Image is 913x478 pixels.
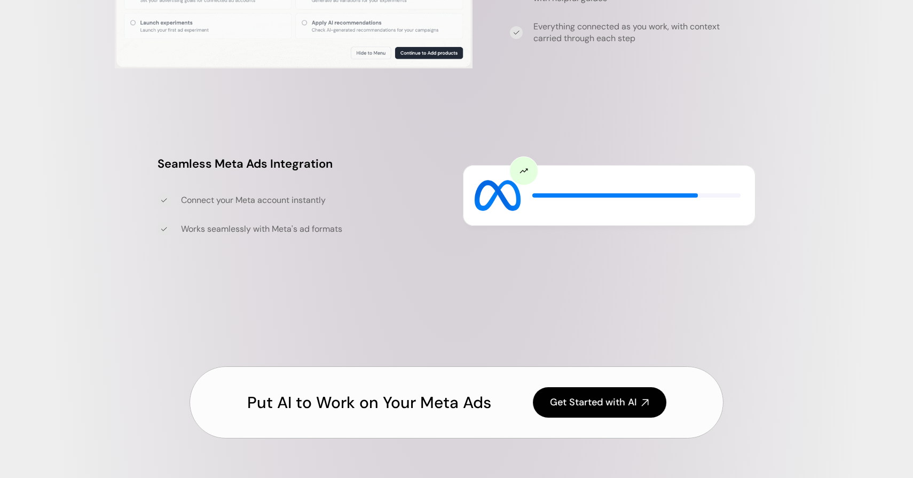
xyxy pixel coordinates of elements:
[161,226,167,232] img: tick icon
[158,155,446,173] h3: Seamless Meta Ads Integration
[161,197,167,203] img: tick icon
[181,194,446,206] h4: Connect your Meta account instantly
[513,29,520,36] img: tick icon
[550,396,636,409] h4: Get Started with AI
[247,391,491,414] h2: Put AI to Work on Your Meta Ads
[533,387,666,418] a: Get Started with AI
[533,33,798,44] p: carried through each step
[181,223,446,235] h4: Works seamlessly with Meta's ad formats
[533,21,798,33] p: Everything connected as you work, with context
